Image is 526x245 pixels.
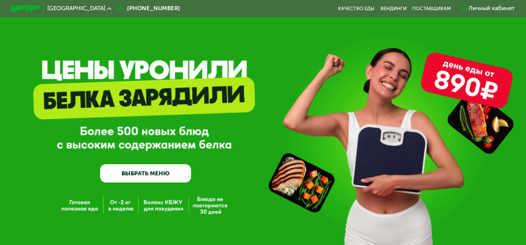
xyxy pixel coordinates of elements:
[412,6,451,12] div: поставщикам
[47,6,105,12] span: [GEOGRAPHIC_DATA]
[115,4,180,13] a: [PHONE_NUMBER]
[338,6,375,12] a: Качество еды
[469,4,515,13] div: Личный кабинет
[100,164,191,182] a: ВЫБРАТЬ МЕНЮ
[381,6,407,12] a: Вендинги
